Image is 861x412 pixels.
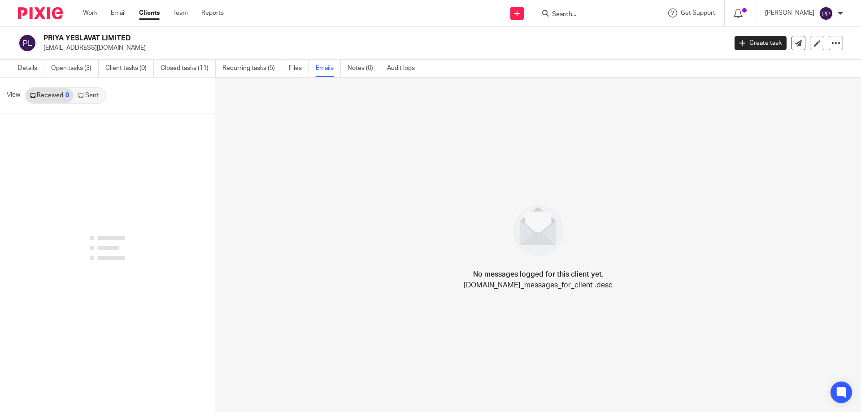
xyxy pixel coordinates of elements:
[201,9,224,17] a: Reports
[74,88,105,103] a: Sent
[173,9,188,17] a: Team
[765,9,814,17] p: [PERSON_NAME]
[111,9,126,17] a: Email
[43,43,721,52] p: [EMAIL_ADDRESS][DOMAIN_NAME]
[43,34,586,43] h2: PRIYA YESLAVAT LIMITED
[316,60,341,77] a: Emails
[26,88,74,103] a: Received0
[161,60,216,77] a: Closed tasks (11)
[348,60,380,77] a: Notes (0)
[473,269,604,280] h4: No messages logged for this client yet.
[51,60,99,77] a: Open tasks (3)
[464,280,613,291] p: [DOMAIN_NAME]_messages_for_client .desc
[65,92,69,99] div: 0
[105,60,154,77] a: Client tasks (0)
[18,34,37,52] img: svg%3E
[7,91,20,100] span: View
[83,9,97,17] a: Work
[139,9,160,17] a: Clients
[551,11,632,19] input: Search
[18,7,63,19] img: Pixie
[222,60,282,77] a: Recurring tasks (5)
[507,199,570,262] img: image
[681,10,715,16] span: Get Support
[289,60,309,77] a: Files
[18,60,44,77] a: Details
[819,6,833,21] img: svg%3E
[735,36,787,50] a: Create task
[387,60,422,77] a: Audit logs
